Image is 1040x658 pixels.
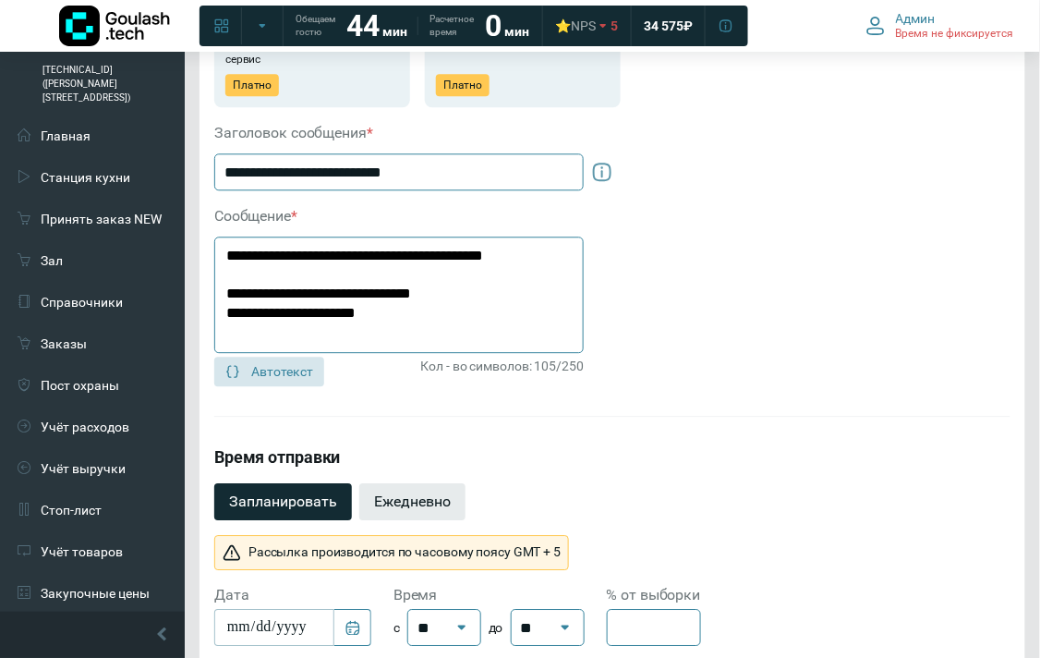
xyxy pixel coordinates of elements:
[571,18,596,33] span: NPS
[59,6,170,46] img: Логотип компании Goulash.tech
[504,24,529,39] span: мин
[611,18,618,34] span: 5
[382,24,407,39] span: мин
[214,585,371,605] div: Дата
[346,8,380,43] strong: 44
[896,27,1014,42] span: Время не фиксируется
[683,18,693,34] span: ₽
[296,13,335,39] span: Обещаем гостю
[855,6,1025,45] button: Админ Время не фиксируется
[214,446,341,469] h2: Время отправки
[214,205,584,227] div: Сообщение
[555,18,596,34] div: ⭐
[214,535,569,570] div: Рассылка производится по часовому поясу GMT + 5
[393,585,585,605] div: Время
[633,9,704,43] a: 34 575 ₽
[225,74,279,96] div: Платно
[214,122,584,144] div: Заголовок сообщения
[229,492,337,512] span: Запланировать
[485,8,502,43] strong: 0
[374,492,451,512] span: Ежедневно
[607,585,701,605] div: % от выборки
[429,13,474,39] span: Расчетное время
[896,10,936,27] span: Админ
[214,357,324,386] button: Автотекст
[544,9,629,43] a: ⭐NPS 5
[421,357,584,386] span: Кол - во символов: 105/250
[436,74,490,96] div: Платно
[393,609,585,646] div: с до
[251,363,313,380] span: Автотекст
[284,9,540,43] a: Обещаем гостю 44 мин Расчетное время 0 мин
[644,18,683,34] span: 34 575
